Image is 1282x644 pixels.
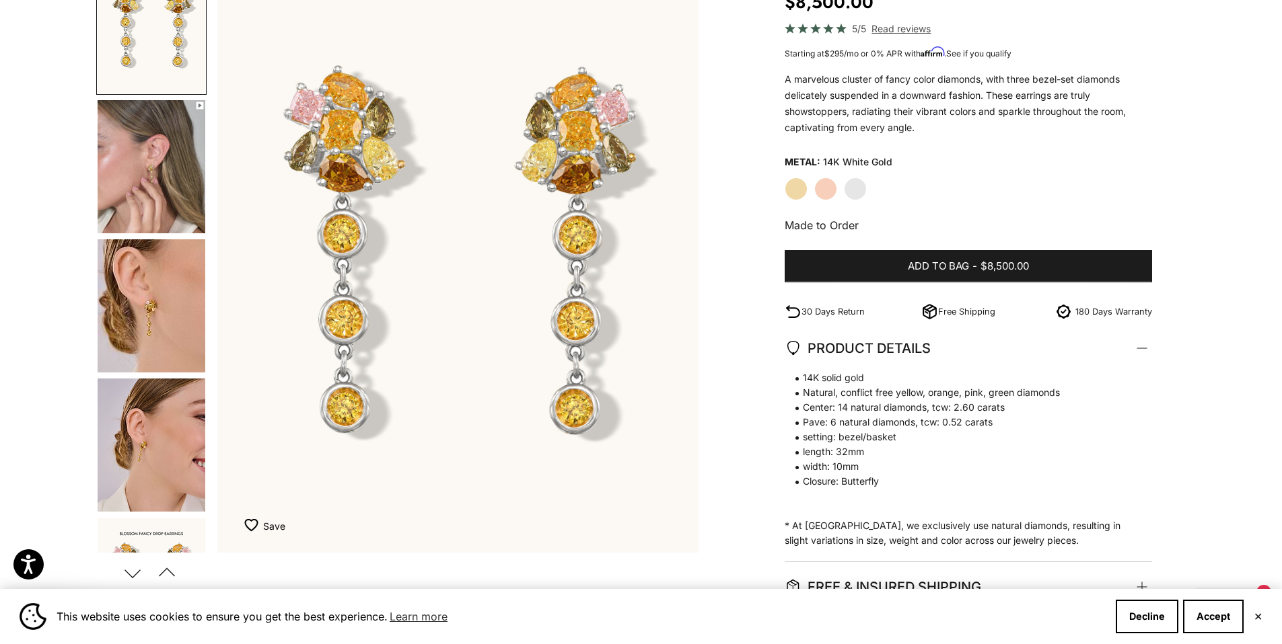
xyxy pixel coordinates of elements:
[785,459,1139,474] span: width: 10mm
[785,385,1139,400] span: Natural, conflict free yellow, orange, pink, green diamonds
[785,430,1139,444] span: setting: bezel/basket
[785,370,1139,548] p: * At [GEOGRAPHIC_DATA], we exclusively use natural diamonds, resulting in slight variations in si...
[20,603,46,630] img: Cookie banner
[785,216,1153,234] p: Made to Order
[981,258,1029,275] span: $8,500.00
[98,378,205,512] img: #YellowGold #WhiteGold #RoseGold
[1075,305,1152,319] p: 180 Days Warranty
[785,444,1139,459] span: length: 32mm
[98,239,205,372] img: #YellowGold #WhiteGold #RoseGold
[785,370,1139,385] span: 14K solid gold
[785,337,931,360] span: PRODUCT DETAILS
[1116,600,1178,633] button: Decline
[785,575,981,598] span: FREE & INSURED SHIPPING
[785,323,1153,373] summary: PRODUCT DETAILS
[785,48,1011,58] span: Starting at /mo or 0% APR with .
[96,377,207,513] button: Go to item 6
[57,606,1105,627] span: This website uses cookies to ensure you get the best experience.
[802,305,865,319] p: 30 Days Return
[785,400,1139,415] span: Center: 14 natural diamonds, tcw: 2.60 carats
[785,71,1153,136] p: A marvelous cluster of fancy color diamonds, with three bezel-set diamonds delicately suspended i...
[785,250,1153,282] button: Add to bag-$8,500.00
[946,48,1011,58] a: See if you qualify - Learn more about Affirm Financing (opens in modal)
[1254,612,1262,620] button: Close
[96,238,207,374] button: Go to item 5
[244,512,285,539] button: Add to Wishlist
[908,258,969,275] span: Add to bag
[785,474,1139,489] span: Closure: Butterfly
[785,415,1139,430] span: Pave: 6 natural diamonds, tcw: 0.52 carats
[785,152,820,172] legend: Metal:
[852,21,866,36] span: 5/5
[938,305,995,319] p: Free Shipping
[1183,600,1244,633] button: Accept
[823,152,892,172] variant-option-value: 14K White Gold
[871,21,931,36] span: Read reviews
[921,47,944,57] span: Affirm
[388,606,450,627] a: Learn more
[785,562,1153,612] summary: FREE & INSURED SHIPPING
[824,48,844,58] span: $295
[98,100,205,233] img: #YellowGold #RoseGold #WhiteGold
[785,21,1153,36] a: 5/5 Read reviews
[96,99,207,235] button: Go to item 4
[244,518,263,532] img: wishlist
